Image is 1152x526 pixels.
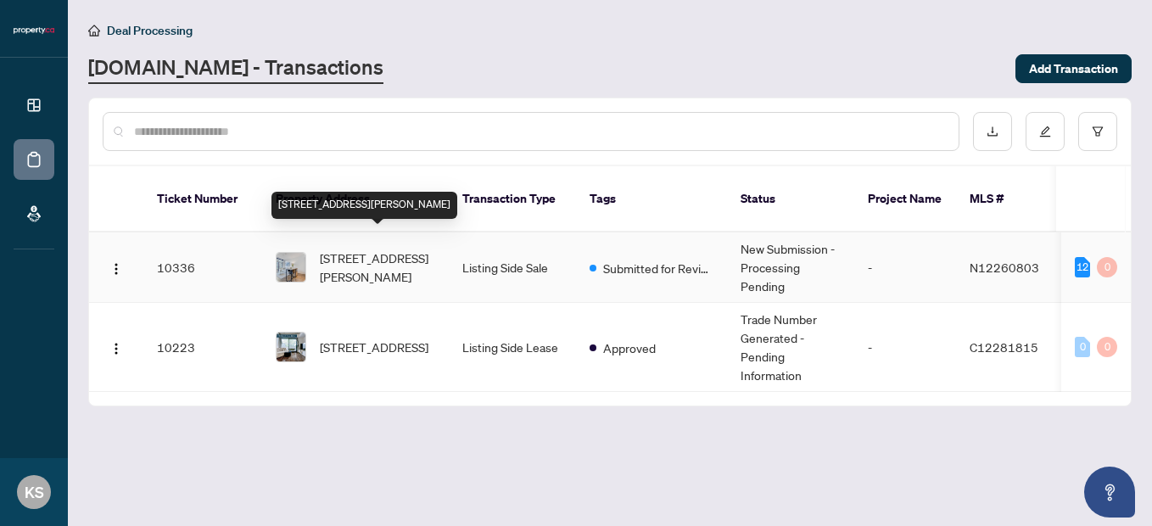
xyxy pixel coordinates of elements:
span: filter [1092,126,1104,137]
th: Property Address [262,166,449,232]
span: KS [25,480,44,504]
span: Approved [603,339,656,357]
td: - [854,303,956,392]
div: [STREET_ADDRESS][PERSON_NAME] [271,192,457,219]
img: Logo [109,262,123,276]
button: edit [1026,112,1065,151]
div: 0 [1075,337,1090,357]
td: 10223 [143,303,262,392]
img: thumbnail-img [277,333,305,361]
button: Logo [103,254,130,281]
span: edit [1039,126,1051,137]
th: Ticket Number [143,166,262,232]
td: Listing Side Lease [449,303,576,392]
div: 0 [1097,257,1117,277]
td: 10336 [143,232,262,303]
td: Trade Number Generated - Pending Information [727,303,854,392]
th: Project Name [854,166,956,232]
img: Logo [109,342,123,355]
span: home [88,25,100,36]
button: download [973,112,1012,151]
img: logo [14,25,54,36]
span: Add Transaction [1029,55,1118,82]
a: [DOMAIN_NAME] - Transactions [88,53,383,84]
th: Tags [576,166,727,232]
button: Open asap [1084,467,1135,518]
div: 0 [1097,337,1117,357]
th: Status [727,166,854,232]
span: N12260803 [970,260,1039,275]
span: Deal Processing [107,23,193,38]
th: MLS # [956,166,1058,232]
span: [STREET_ADDRESS][PERSON_NAME] [320,249,435,286]
img: thumbnail-img [277,253,305,282]
button: Logo [103,333,130,361]
td: Listing Side Sale [449,232,576,303]
span: download [987,126,998,137]
div: 12 [1075,257,1090,277]
button: filter [1078,112,1117,151]
button: Add Transaction [1015,54,1132,83]
span: Submitted for Review [603,259,713,277]
span: C12281815 [970,339,1038,355]
span: [STREET_ADDRESS] [320,338,428,356]
td: - [854,232,956,303]
th: Transaction Type [449,166,576,232]
td: New Submission - Processing Pending [727,232,854,303]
